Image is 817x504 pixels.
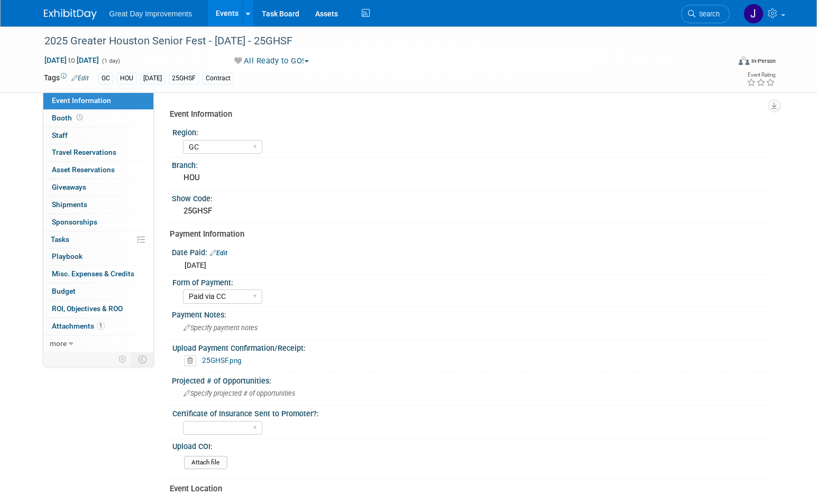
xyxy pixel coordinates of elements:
[43,197,153,213] a: Shipments
[52,287,76,295] span: Budget
[170,229,766,240] div: Payment Information
[172,191,774,204] div: Show Code:
[52,183,86,191] span: Giveaways
[169,73,199,84] div: 25GHSF
[52,114,85,122] span: Booth
[172,157,774,171] div: Branch:
[51,235,69,244] span: Tasks
[71,74,89,82] a: Edit
[172,340,769,353] div: Upload Payment Confirmation/Receipt:
[747,72,775,78] div: Event Rating
[43,214,153,231] a: Sponsorships
[172,307,774,320] div: Payment Notes:
[98,73,113,84] div: GC
[184,357,200,365] a: Delete attachment?
[44,55,99,65] span: [DATE] [DATE]
[172,275,769,288] div: Form of Payment:
[172,245,774,258] div: Date Paid:
[43,335,153,352] a: more
[170,483,766,494] div: Event Location
[44,9,97,20] img: ExhibitDay
[97,322,105,330] span: 1
[231,55,313,67] button: All Ready to GO!
[52,96,111,105] span: Event Information
[180,170,766,186] div: HOU
[43,127,153,144] a: Staff
[43,231,153,248] a: Tasks
[172,373,774,386] div: Projected # of Opportunities:
[117,73,136,84] div: HOU
[52,218,97,226] span: Sponsorships
[170,109,766,120] div: Event Information
[52,304,123,313] span: ROI, Objectives & ROO
[695,10,720,18] span: Search
[743,4,764,24] img: Jennifer Hockstra
[172,125,769,138] div: Region:
[52,269,134,278] span: Misc. Expenses & Credits
[43,162,153,179] a: Asset Reservations
[43,301,153,318] a: ROI, Objectives & ROO
[44,72,89,85] td: Tags
[202,356,242,365] a: 25GHSF.png
[43,248,153,265] a: Playbook
[132,352,153,366] td: Toggle Event Tabs
[172,438,769,452] div: Upload COI:
[180,203,766,219] div: 25GHSF
[43,92,153,109] a: Event Information
[52,131,68,139] span: Staff
[210,249,227,257] a: Edit
[52,200,87,209] span: Shipments
[114,352,132,366] td: Personalize Event Tab Strip
[43,318,153,335] a: Attachments1
[183,324,258,332] span: Specify payment notes
[681,5,730,23] a: Search
[43,266,153,283] a: Misc. Expenses & Credits
[43,179,153,196] a: Giveaways
[172,406,769,419] div: Certificate of Insurance Sent to Promoter?:
[751,57,776,65] div: In-Person
[67,56,77,64] span: to
[185,261,206,269] span: [DATE]
[667,55,776,71] div: Event Format
[109,10,192,18] span: Great Day Improvements
[203,73,234,84] div: Contract
[183,389,295,397] span: Specify projected # of opportunities
[41,32,714,51] div: 2025 Greater Houston Senior Fest - [DATE] - 25GHSF
[52,165,115,174] span: Asset Reservations
[52,322,105,330] span: Attachments
[75,114,85,122] span: Booth not reserved yet
[43,144,153,161] a: Travel Reservations
[52,252,82,260] span: Playbook
[43,110,153,127] a: Booth
[140,73,165,84] div: [DATE]
[50,339,67,348] span: more
[101,58,120,64] span: (1 day)
[43,283,153,300] a: Budget
[52,148,116,156] span: Travel Reservations
[739,57,749,65] img: Format-Inperson.png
